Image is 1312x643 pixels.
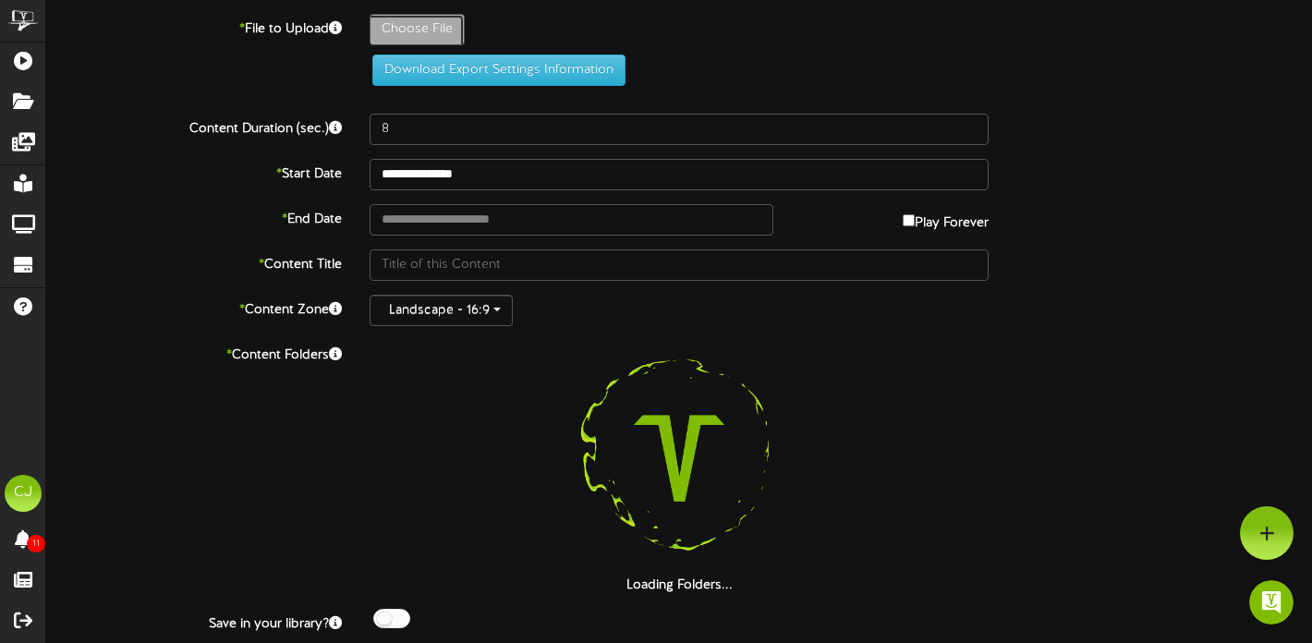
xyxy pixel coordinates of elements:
[363,63,626,77] a: Download Export Settings Information
[16,463,354,494] textarea: Message…
[1249,580,1294,625] iframe: Intercom live chat
[90,23,230,42] p: The team can also help
[903,214,915,226] input: Play Forever
[15,126,355,170] div: Christine says…
[27,535,45,552] span: 11
[58,502,73,516] button: Emoji picker
[212,126,355,168] div: IMG_5578.heic
[289,7,324,42] button: Home
[53,10,82,40] img: Profile image for Revel Support
[120,170,355,220] div: Court 8 at [GEOGRAPHIC_DATA]
[32,249,356,274] label: Content Title
[370,249,989,281] input: Title of this Content
[12,7,47,42] button: go back
[15,170,355,242] div: Christine says…
[626,578,733,592] strong: Loading Folders...
[117,502,132,516] button: Start recording
[32,159,356,184] label: Start Date
[135,190,340,209] div: Court 8 at [GEOGRAPHIC_DATA]
[90,9,193,23] h1: Revel Support
[903,204,989,233] label: Play Forever
[32,295,356,320] label: Content Zone
[32,114,356,139] label: Content Duration (sec.)
[245,138,340,157] div: IMG_5578.heic
[32,204,356,229] label: End Date
[5,475,42,512] div: CJ
[226,137,340,157] a: IMG_5578.heic
[32,14,356,39] label: File to Upload
[372,55,626,86] button: Download Export Settings Information
[32,340,356,365] label: Content Folders
[370,295,513,326] button: Landscape - 16:9
[29,502,43,516] button: Upload attachment
[32,609,356,634] label: Save in your library?
[324,7,358,41] div: Close
[561,340,797,576] img: loading-spinner-3.png
[88,502,103,516] button: Gif picker
[317,494,346,524] button: Send a message…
